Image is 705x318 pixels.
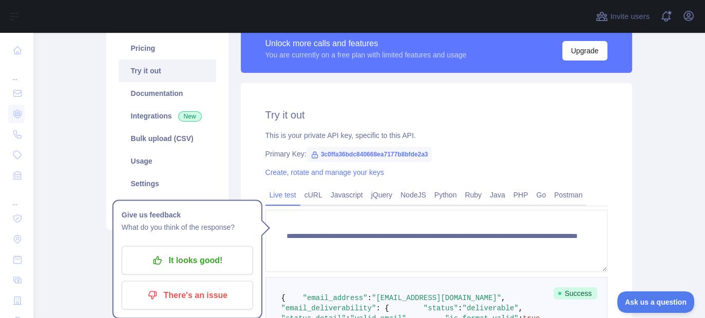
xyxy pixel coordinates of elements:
a: Settings [119,172,216,195]
a: Try it out [119,59,216,82]
span: { [281,294,285,302]
a: Bulk upload (CSV) [119,127,216,150]
a: Support [119,195,216,217]
a: jQuery [367,187,396,203]
span: : [458,304,462,312]
span: : { [376,304,389,312]
a: NodeJS [396,187,430,203]
button: There's an issue [122,281,253,309]
a: Live test [265,187,300,203]
p: What do you think of the response? [122,221,253,233]
span: Success [554,287,597,300]
div: ... [8,62,25,82]
button: It looks good! [122,246,253,274]
a: Ruby [461,187,486,203]
span: New [178,111,202,122]
span: Invite users [610,11,650,23]
button: Invite users [594,8,652,25]
span: "status" [424,304,458,312]
span: , [519,304,523,312]
a: Usage [119,150,216,172]
a: Python [430,187,461,203]
div: Unlock more calls and features [265,37,467,50]
p: It looks good! [129,251,245,269]
span: 3c0ffa36bdc840668ea7177b8bfde2a3 [307,147,432,162]
a: Integrations New [119,105,216,127]
iframe: Toggle Customer Support [617,291,695,313]
span: "[EMAIL_ADDRESS][DOMAIN_NAME]" [372,294,501,302]
a: PHP [509,187,532,203]
div: Primary Key: [265,149,607,159]
span: : [368,294,372,302]
div: This is your private API key, specific to this API. [265,130,607,141]
h2: Try it out [265,108,607,122]
span: "email_address" [303,294,368,302]
span: "deliverable" [462,304,518,312]
a: Create, rotate and manage your keys [265,168,384,176]
span: , [501,294,505,302]
a: Pricing [119,37,216,59]
span: "email_deliverability" [281,304,376,312]
a: Documentation [119,82,216,105]
p: There's an issue [129,286,245,304]
a: Postman [550,187,586,203]
h1: Give us feedback [122,209,253,221]
button: Upgrade [562,41,607,61]
a: Go [532,187,550,203]
a: Java [486,187,509,203]
a: cURL [300,187,327,203]
a: Javascript [327,187,367,203]
div: ... [8,187,25,207]
div: You are currently on a free plan with limited features and usage [265,50,467,60]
